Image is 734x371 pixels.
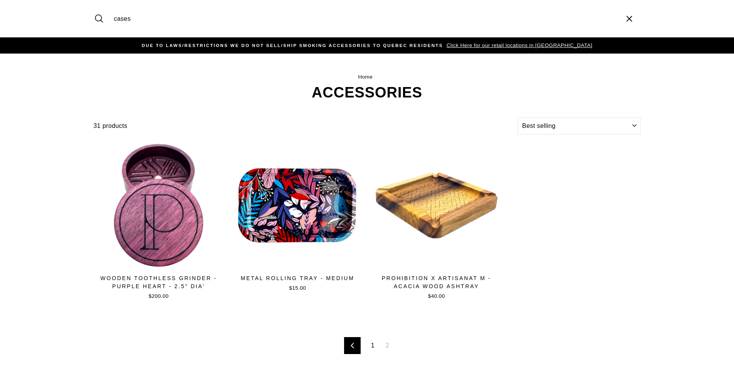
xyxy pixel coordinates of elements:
div: 31 products [94,121,515,131]
span: DUE TO LAWS/restrictions WE DO NOT SELL/SHIP SMOKING ACCESSORIES to qUEBEC RESIDENTS [142,43,443,48]
input: Search our store [110,6,618,32]
a: METAL ROLLING TRAY - MEDIUM$15.00 [232,140,363,295]
div: $200.00 [94,292,224,300]
a: PROHIBITION X ARTISANAT M - ACACIA WOOD ASHTRAY$40.00 [371,140,502,303]
span: / [374,74,376,80]
div: WOODEN TOOTHLESS GRINDER - PURPLE HEART - 2.5" DIA' [94,274,224,290]
div: $15.00 [232,284,363,292]
div: PROHIBITION X ARTISANAT M - ACACIA WOOD ASHTRAY [371,274,502,290]
a: 1 [366,339,379,352]
a: Home [358,74,373,80]
div: $40.00 [371,292,502,300]
nav: breadcrumbs [94,73,641,81]
a: DUE TO LAWS/restrictions WE DO NOT SELL/SHIP SMOKING ACCESSORIES to qUEBEC RESIDENTS Click Here f... [96,41,639,50]
h1: ACCESSORIES [94,85,641,100]
a: WOODEN TOOTHLESS GRINDER - PURPLE HEART - 2.5" DIA'$200.00 [94,140,224,303]
span: 2 [381,339,394,352]
div: METAL ROLLING TRAY - MEDIUM [232,274,363,282]
span: Click Here for our retail locations in [GEOGRAPHIC_DATA] [445,42,592,48]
